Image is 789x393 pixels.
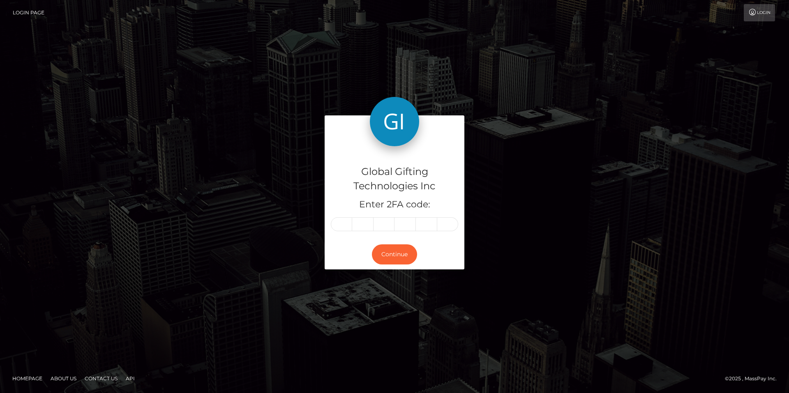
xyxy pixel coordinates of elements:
a: Contact Us [81,372,121,385]
h4: Global Gifting Technologies Inc [331,165,458,193]
a: About Us [47,372,80,385]
a: Homepage [9,372,46,385]
a: API [122,372,138,385]
div: © 2025 , MassPay Inc. [725,374,783,383]
a: Login [744,4,775,21]
button: Continue [372,244,417,264]
h5: Enter 2FA code: [331,198,458,211]
a: Login Page [13,4,44,21]
img: Global Gifting Technologies Inc [370,97,419,146]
